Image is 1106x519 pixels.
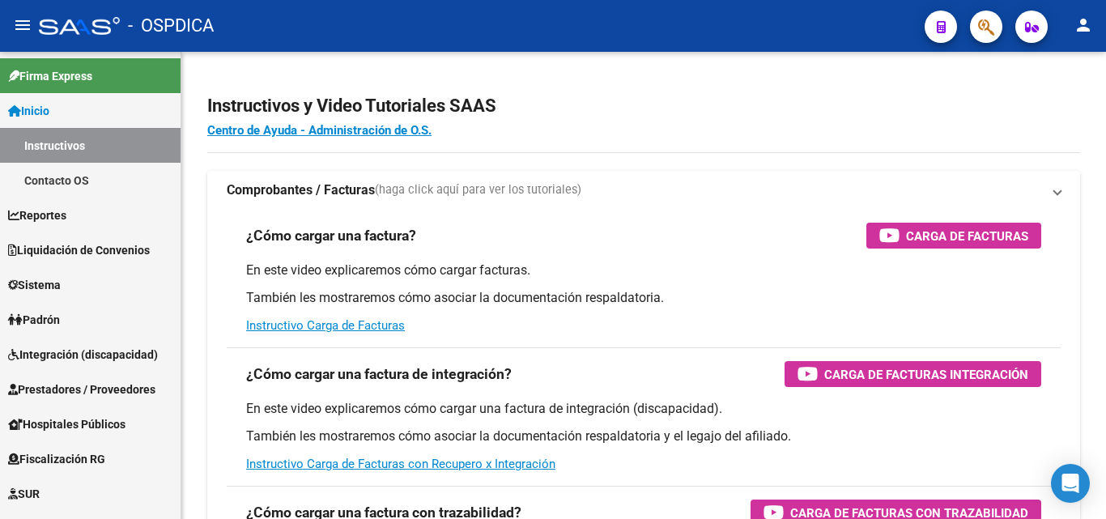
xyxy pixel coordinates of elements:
button: Carga de Facturas [866,223,1041,249]
span: Firma Express [8,67,92,85]
span: Prestadores / Proveedores [8,381,155,398]
span: Carga de Facturas Integración [824,364,1028,385]
span: Padrón [8,311,60,329]
span: - OSPDICA [128,8,214,44]
p: También les mostraremos cómo asociar la documentación respaldatoria y el legajo del afiliado. [246,428,1041,445]
span: SUR [8,485,40,503]
mat-expansion-panel-header: Comprobantes / Facturas(haga click aquí para ver los tutoriales) [207,171,1080,210]
span: Carga de Facturas [906,226,1028,246]
a: Instructivo Carga de Facturas [246,318,405,333]
span: Liquidación de Convenios [8,241,150,259]
a: Instructivo Carga de Facturas con Recupero x Integración [246,457,555,471]
mat-icon: person [1074,15,1093,35]
span: Integración (discapacidad) [8,346,158,364]
a: Centro de Ayuda - Administración de O.S. [207,123,432,138]
h2: Instructivos y Video Tutoriales SAAS [207,91,1080,121]
p: En este video explicaremos cómo cargar facturas. [246,262,1041,279]
strong: Comprobantes / Facturas [227,181,375,199]
button: Carga de Facturas Integración [785,361,1041,387]
span: (haga click aquí para ver los tutoriales) [375,181,581,199]
span: Sistema [8,276,61,294]
p: En este video explicaremos cómo cargar una factura de integración (discapacidad). [246,400,1041,418]
span: Hospitales Públicos [8,415,125,433]
span: Inicio [8,102,49,120]
div: Open Intercom Messenger [1051,464,1090,503]
p: También les mostraremos cómo asociar la documentación respaldatoria. [246,289,1041,307]
mat-icon: menu [13,15,32,35]
span: Fiscalización RG [8,450,105,468]
h3: ¿Cómo cargar una factura de integración? [246,363,512,385]
h3: ¿Cómo cargar una factura? [246,224,416,247]
span: Reportes [8,206,66,224]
